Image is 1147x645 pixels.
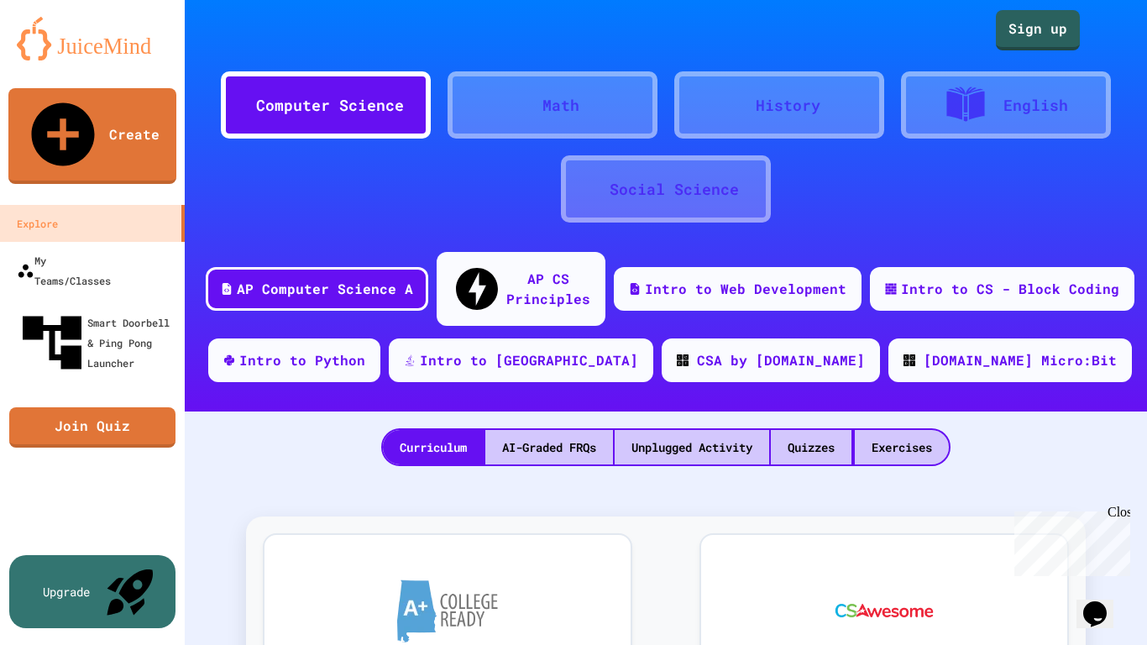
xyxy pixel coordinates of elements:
a: Sign up [996,10,1080,50]
a: Create [8,88,176,184]
div: Quizzes [771,430,851,464]
div: My Teams/Classes [17,250,111,291]
div: Curriculum [383,430,484,464]
div: AP CS Principles [506,269,590,309]
iframe: chat widget [1008,505,1130,576]
div: Intro to Python [239,350,365,370]
div: Intro to [GEOGRAPHIC_DATA] [420,350,638,370]
div: History [756,94,820,117]
div: Upgrade [43,583,90,600]
div: Exercises [855,430,949,464]
iframe: chat widget [1076,578,1130,628]
img: A+ College Ready [397,579,498,642]
div: Unplugged Activity [615,430,769,464]
div: Social Science [610,178,739,201]
div: AI-Graded FRQs [485,430,613,464]
div: Explore [17,213,58,233]
div: Intro to CS - Block Coding [901,279,1119,299]
div: English [1003,94,1068,117]
div: CSA by [DOMAIN_NAME] [697,350,865,370]
img: CODE_logo_RGB.png [903,354,915,366]
div: Computer Science [256,94,404,117]
div: AP Computer Science A [237,279,413,299]
div: [DOMAIN_NAME] Micro:Bit [924,350,1117,370]
a: Join Quiz [9,407,175,448]
div: Math [542,94,579,117]
img: CODE_logo_RGB.png [677,354,689,366]
div: Chat with us now!Close [7,7,116,107]
div: Intro to Web Development [645,279,846,299]
img: logo-orange.svg [17,17,168,60]
div: Smart Doorbell & Ping Pong Launcher [17,307,178,378]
